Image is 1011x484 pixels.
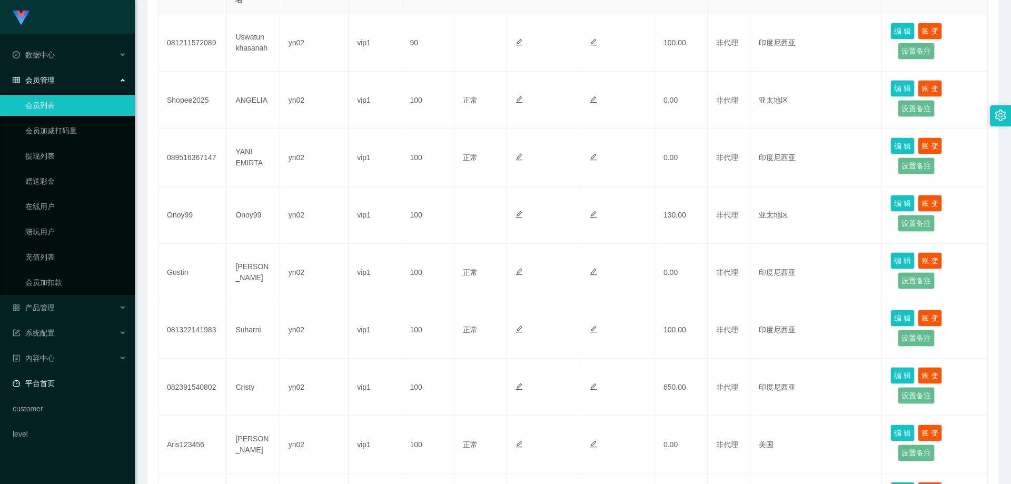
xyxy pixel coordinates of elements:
button: 账 变 [918,137,942,154]
button: 设置备注 [898,387,935,404]
i: 图标: check-circle-o [13,51,20,58]
i: 图标: edit [590,383,597,390]
i: 图标: edit [516,383,523,390]
td: 100 [401,72,454,129]
td: vip1 [349,72,401,129]
span: 正常 [463,325,478,334]
span: 正常 [463,96,478,104]
a: 会员加扣款 [25,272,126,293]
i: 图标: edit [516,38,523,46]
td: 100 [401,416,454,473]
i: 图标: edit [516,211,523,218]
td: 081211572089 [158,14,227,72]
button: 编 辑 [890,23,915,39]
td: vip1 [349,244,401,301]
td: 100 [401,244,454,301]
td: yn02 [280,416,349,473]
td: Aris123456 [158,416,227,473]
td: 650.00 [655,359,708,416]
span: 非代理 [716,440,738,449]
span: 系统配置 [13,329,55,337]
i: 图标: edit [516,96,523,103]
button: 编 辑 [890,80,915,97]
img: logo.9652507e.png [13,11,29,25]
td: yn02 [280,129,349,186]
button: 编 辑 [890,367,915,384]
a: customer [13,398,126,419]
td: Onoy99 [158,186,227,244]
td: vip1 [349,14,401,72]
i: 图标: edit [590,153,597,161]
td: 100 [401,359,454,416]
td: vip1 [349,359,401,416]
a: 会员加减打码量 [25,120,126,141]
button: 设置备注 [898,100,935,117]
td: yn02 [280,72,349,129]
td: yn02 [280,359,349,416]
td: 美国 [750,416,883,473]
td: 0.00 [655,72,708,129]
span: 正常 [463,268,478,276]
i: 图标: edit [516,268,523,275]
span: 非代理 [716,38,738,47]
button: 设置备注 [898,272,935,289]
td: 082391540802 [158,359,227,416]
span: 数据中心 [13,51,55,59]
td: 081322141983 [158,301,227,359]
td: Cristy [227,359,280,416]
td: 100 [401,129,454,186]
a: 充值列表 [25,246,126,268]
td: yn02 [280,14,349,72]
td: 100.00 [655,14,708,72]
td: ANGELIA [227,72,280,129]
button: 账 变 [918,23,942,39]
i: 图标: edit [590,38,597,46]
td: 0.00 [655,129,708,186]
button: 账 变 [918,367,942,384]
td: 亚太地区 [750,72,883,129]
span: 非代理 [716,325,738,334]
a: level [13,423,126,445]
i: 图标: edit [590,96,597,103]
td: vip1 [349,416,401,473]
span: 内容中心 [13,354,55,362]
span: 非代理 [716,383,738,391]
td: vip1 [349,129,401,186]
td: yn02 [280,244,349,301]
td: 亚太地区 [750,186,883,244]
td: 印度尼西亚 [750,301,883,359]
td: 130.00 [655,186,708,244]
i: 图标: edit [590,268,597,275]
td: vip1 [349,301,401,359]
td: Shopee2025 [158,72,227,129]
span: 会员管理 [13,76,55,84]
button: 账 变 [918,80,942,97]
td: 印度尼西亚 [750,359,883,416]
i: 图标: form [13,329,20,337]
i: 图标: profile [13,354,20,362]
td: YANI EMIRTA [227,129,280,186]
td: 印度尼西亚 [750,14,883,72]
td: Uswatun khasanah [227,14,280,72]
span: 正常 [463,153,478,162]
i: 图标: setting [995,110,1006,121]
i: 图标: edit [590,440,597,448]
button: 账 变 [918,195,942,212]
button: 设置备注 [898,157,935,174]
button: 账 变 [918,252,942,269]
td: 印度尼西亚 [750,244,883,301]
td: 100 [401,186,454,244]
i: 图标: edit [516,325,523,333]
span: 非代理 [716,96,738,104]
i: 图标: table [13,76,20,84]
button: 设置备注 [898,445,935,461]
td: Onoy99 [227,186,280,244]
i: 图标: edit [590,325,597,333]
button: 编 辑 [890,137,915,154]
button: 设置备注 [898,43,935,60]
td: Gustin [158,244,227,301]
button: 设置备注 [898,330,935,347]
button: 编 辑 [890,252,915,269]
a: 在线用户 [25,196,126,217]
button: 编 辑 [890,424,915,441]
